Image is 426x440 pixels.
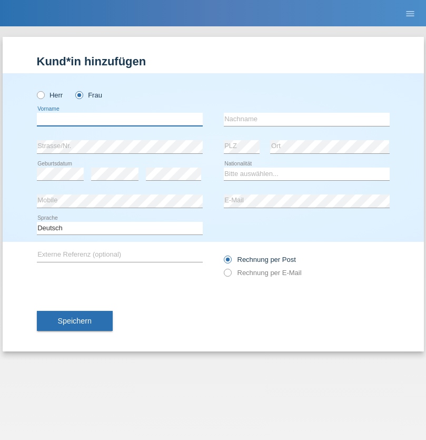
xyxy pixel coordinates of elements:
h1: Kund*in hinzufügen [37,55,390,68]
button: Speichern [37,311,113,331]
span: Speichern [58,317,92,325]
input: Herr [37,91,44,98]
label: Rechnung per Post [224,256,296,263]
label: Rechnung per E-Mail [224,269,302,277]
label: Herr [37,91,63,99]
input: Frau [75,91,82,98]
input: Rechnung per Post [224,256,231,269]
i: menu [405,8,415,19]
a: menu [400,10,421,16]
label: Frau [75,91,102,99]
input: Rechnung per E-Mail [224,269,231,282]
